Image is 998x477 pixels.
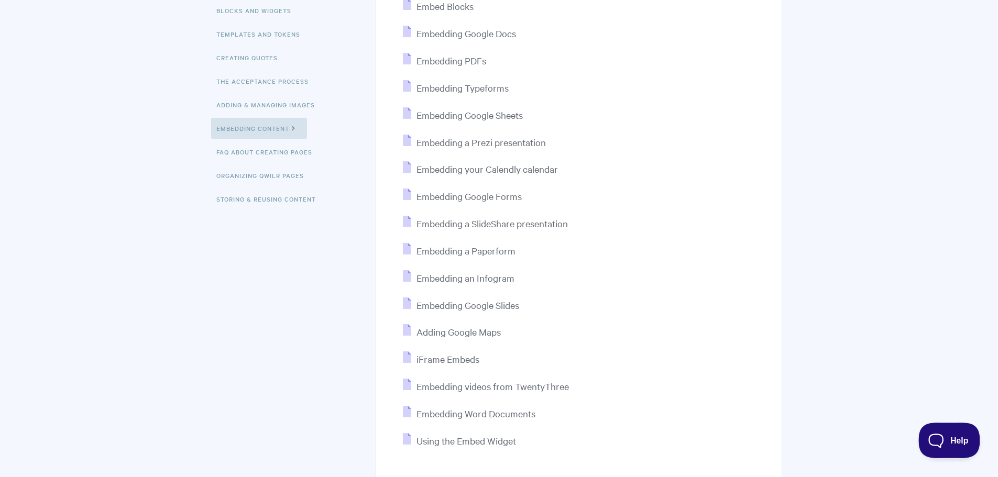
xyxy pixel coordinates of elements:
span: Embedding Google Slides [416,299,519,311]
iframe: Toggle Customer Support [918,423,980,458]
a: Embedding Google Docs [403,27,516,39]
span: Embedding a Paperform [416,245,516,257]
span: Adding Google Maps [416,326,501,338]
a: FAQ About Creating Pages [216,141,320,162]
span: Embedding an Infogram [416,272,514,284]
a: iFrame Embeds [403,353,479,365]
a: Templates and Tokens [216,24,308,45]
a: Embedding your Calendly calendar [403,163,558,175]
a: Adding Google Maps [403,326,501,338]
span: Embedding Typeforms [416,82,509,94]
span: Embedding a Prezi presentation [416,136,546,148]
span: Embedding Google Forms [416,190,522,202]
a: Embedding Word Documents [403,407,535,419]
a: Embedding Google Forms [403,190,522,202]
a: Embedding PDFs [403,54,486,66]
span: Embedding your Calendly calendar [416,163,558,175]
span: iFrame Embeds [416,353,479,365]
span: Embedding Word Documents [416,407,535,419]
a: Embedding Google Slides [403,299,519,311]
a: Organizing Qwilr Pages [216,165,312,186]
a: Embedding a Paperform [403,245,516,257]
a: Embedding a Prezi presentation [403,136,546,148]
span: Embedding videos from TwentyThree [416,380,569,392]
a: Embedding an Infogram [403,272,514,284]
a: The Acceptance Process [216,71,316,92]
span: Embedding Google Sheets [416,109,523,121]
a: Storing & Reusing Content [216,188,324,209]
a: Embedding a SlideShare presentation [403,217,568,229]
span: Embedding a SlideShare presentation [416,217,568,229]
span: Embedding Google Docs [416,27,516,39]
a: Embedding Google Sheets [403,109,523,121]
a: Using the Embed Widget [403,435,516,447]
a: Creating Quotes [216,47,286,68]
a: Embedding videos from TwentyThree [403,380,569,392]
span: Using the Embed Widget [416,435,516,447]
a: Embedding Content [211,118,307,139]
span: Embedding PDFs [416,54,486,66]
a: Adding & Managing Images [216,94,323,115]
a: Embedding Typeforms [403,82,509,94]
